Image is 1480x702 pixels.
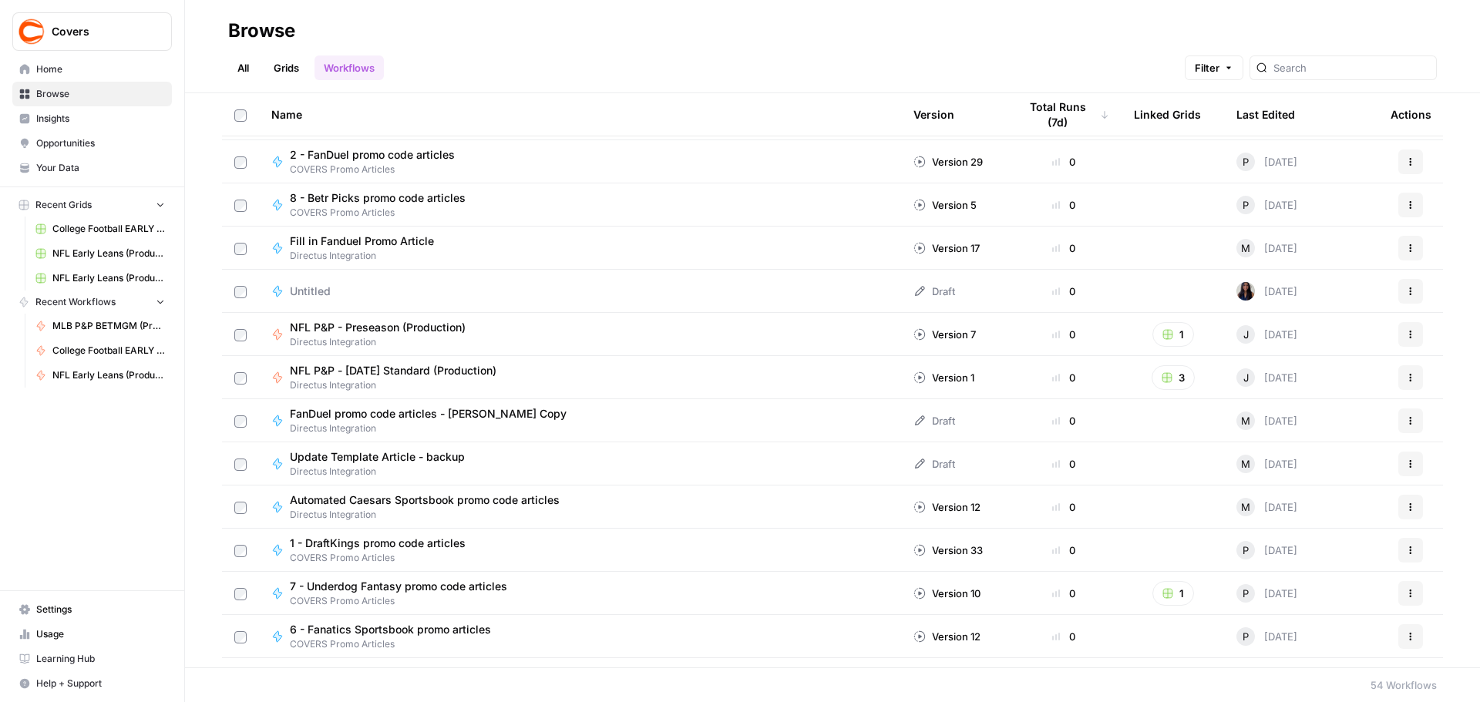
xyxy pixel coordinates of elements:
a: Browse [12,82,172,106]
div: [DATE] [1236,239,1297,257]
span: 6 - Fanatics Sportsbook promo articles [290,622,491,637]
div: [DATE] [1236,455,1297,473]
div: Total Runs (7d) [1018,93,1109,136]
a: College Football EARLY LEANS (Production) Grid (2) [29,217,172,241]
a: Insights [12,106,172,131]
div: 0 [1018,370,1109,385]
button: Help + Support [12,671,172,696]
div: Version 5 [913,197,977,213]
span: P [1243,629,1249,644]
span: FanDuel promo code articles - [PERSON_NAME] Copy [290,406,567,422]
span: Filter [1195,60,1219,76]
span: Automated Caesars Sportsbook promo code articles [290,492,560,508]
span: J [1243,327,1249,342]
span: J [1243,370,1249,385]
a: 6 - Fanatics Sportsbook promo articlesCOVERS Promo Articles [271,622,889,651]
div: [DATE] [1236,498,1297,516]
span: Untitled [290,284,331,299]
button: 3 [1152,365,1195,390]
div: 0 [1018,586,1109,601]
button: Filter [1185,55,1243,80]
img: rox323kbkgutb4wcij4krxobkpon [1236,282,1255,301]
a: FanDuel promo code articles - [PERSON_NAME] CopyDirectus Integration [271,406,889,435]
div: 0 [1018,240,1109,256]
span: COVERS Promo Articles [290,163,467,176]
div: Linked Grids [1134,93,1201,136]
span: College Football EARLY LEANS (Production) [52,344,165,358]
span: Directus Integration [290,378,509,392]
div: [DATE] [1236,627,1297,646]
a: Opportunities [12,131,172,156]
div: Version 33 [913,542,983,558]
span: Covers [52,24,145,39]
span: Update Template Article - backup [290,449,465,465]
span: Learning Hub [36,652,165,666]
div: 0 [1018,197,1109,213]
div: Version 12 [913,629,980,644]
a: Grids [264,55,308,80]
div: Version 10 [913,586,980,601]
a: College Football EARLY LEANS (Production) [29,338,172,363]
div: 0 [1018,456,1109,472]
span: Directus Integration [290,508,572,522]
div: [DATE] [1236,584,1297,603]
span: NFL Early Leans (Production) Grid (3) [52,271,165,285]
button: 1 [1152,581,1194,606]
a: NFL P&P - [DATE] Standard (Production)Directus Integration [271,363,889,392]
a: Automated Caesars Sportsbook promo code articlesDirectus Integration [271,492,889,522]
span: 7 - Underdog Fantasy promo code articles [290,579,507,594]
span: NHL P&P - Standard (Production) [290,665,460,680]
button: Workspace: Covers [12,12,172,51]
div: Draft [913,284,955,299]
div: [DATE] [1236,368,1297,387]
div: 0 [1018,542,1109,558]
div: [DATE] [1236,153,1297,171]
a: Fill in Fanduel Promo ArticleDirectus Integration [271,233,889,263]
span: Directus Integration [290,465,477,479]
div: [DATE] [1236,196,1297,214]
div: 0 [1018,284,1109,299]
img: Covers Logo [18,18,45,45]
span: 8 - Betr Picks promo code articles [290,190,466,206]
span: Recent Workflows [35,295,116,309]
span: Usage [36,627,165,641]
div: 0 [1018,413,1109,428]
span: COVERS Promo Articles [290,551,478,565]
a: MLB P&P BETMGM (Production) [29,314,172,338]
span: 1 - DraftKings promo code articles [290,536,466,551]
div: 0 [1018,499,1109,515]
span: Settings [36,603,165,616]
a: Home [12,57,172,82]
span: M [1241,240,1250,256]
div: 0 [1018,629,1109,644]
input: Search [1273,60,1430,76]
span: Recent Grids [35,198,92,212]
div: 0 [1018,327,1109,342]
div: Name [271,93,889,136]
span: NFL Early Leans (Production) Grid (2) [52,247,165,260]
span: NFL Early Leans (Production) [52,368,165,382]
a: NHL P&P - Standard (Production)Directus Integration [271,665,889,694]
span: NFL P&P - Preseason (Production) [290,320,466,335]
span: P [1243,586,1249,601]
button: Recent Grids [12,193,172,217]
span: NFL P&P - [DATE] Standard (Production) [290,363,496,378]
span: College Football EARLY LEANS (Production) Grid (2) [52,222,165,236]
a: Your Data [12,156,172,180]
span: Directus Integration [290,422,579,435]
span: Opportunities [36,136,165,150]
span: P [1243,154,1249,170]
div: [DATE] [1236,411,1297,430]
div: [DATE] [1236,325,1297,344]
span: Directus Integration [290,335,478,349]
span: M [1241,499,1250,515]
a: NFL P&P - Preseason (Production)Directus Integration [271,320,889,349]
a: 8 - Betr Picks promo code articlesCOVERS Promo Articles [271,190,889,220]
div: Version 17 [913,240,980,256]
div: Version 7 [913,327,976,342]
span: Insights [36,112,165,126]
span: Browse [36,87,165,101]
div: Actions [1391,93,1431,136]
div: 0 [1018,154,1109,170]
div: Draft [913,413,955,428]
